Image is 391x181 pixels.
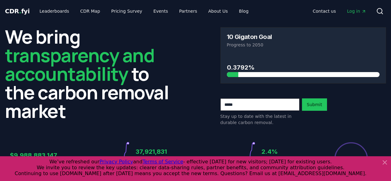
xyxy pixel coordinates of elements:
[5,7,30,15] a: CDR.fyi
[342,6,371,17] a: Log in
[106,6,147,17] a: Pricing Survey
[75,6,105,17] a: CDR Map
[35,6,253,17] nav: Main
[35,6,74,17] a: Leaderboards
[5,7,30,15] span: CDR fyi
[334,142,368,176] div: Percentage of sales delivered
[261,147,321,156] h3: 2.4%
[174,6,202,17] a: Partners
[302,98,327,111] button: Submit
[203,6,233,17] a: About Us
[220,113,300,126] p: Stay up to date with the latest in durable carbon removal.
[308,6,371,17] nav: Main
[10,151,70,160] h3: $9,988,883,147
[5,42,154,86] span: transparency and accountability
[227,34,272,40] h3: 10 Gigaton Goal
[308,6,341,17] a: Contact us
[148,6,173,17] a: Events
[227,63,380,72] h3: 0.3792%
[347,8,366,14] span: Log in
[19,7,21,15] span: .
[234,6,253,17] a: Blog
[5,27,171,120] h2: We bring to the carbon removal market
[227,42,380,48] p: Progress to 2050
[136,147,196,156] h3: 37,921,831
